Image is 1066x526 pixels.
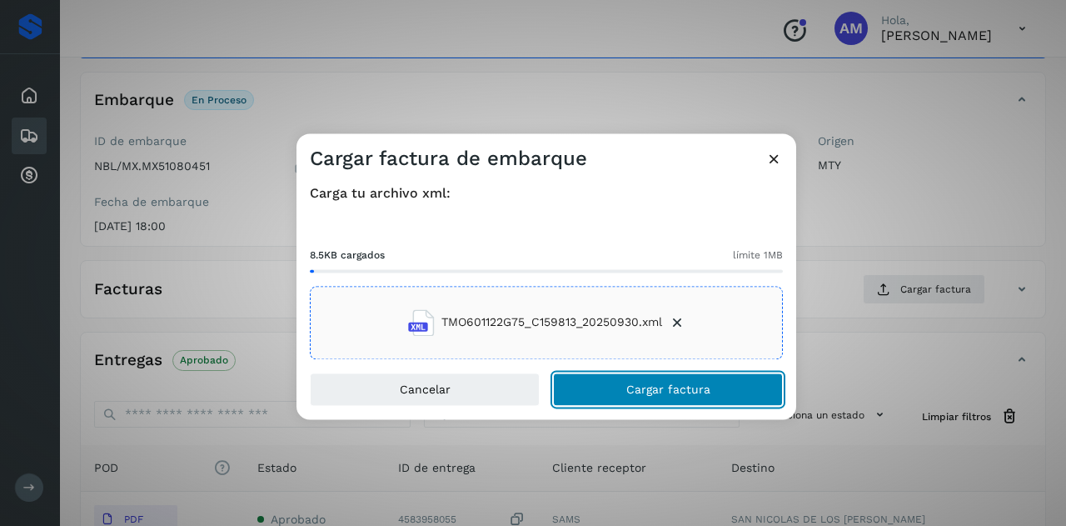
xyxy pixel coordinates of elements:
span: Cancelar [400,383,451,395]
button: Cancelar [310,373,540,406]
span: TMO601122G75_C159813_20250930.xml [441,314,662,332]
button: Cargar factura [553,373,783,406]
span: 8.5KB cargados [310,248,385,263]
h4: Carga tu archivo xml: [310,185,783,201]
span: límite 1MB [733,248,783,263]
h3: Cargar factura de embarque [310,147,587,171]
span: Cargar factura [626,383,710,395]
